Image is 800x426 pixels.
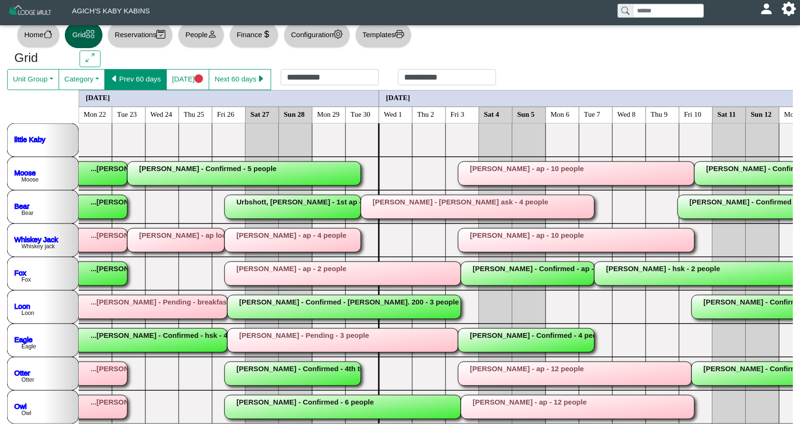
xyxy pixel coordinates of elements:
input: Check out [398,69,496,85]
text: Fox [21,276,31,283]
text: Sun 12 [751,110,772,118]
text: [DATE] [86,93,110,101]
text: Tue 23 [117,110,137,118]
svg: caret right fill [256,74,265,83]
button: Next 60 dayscaret right fill [209,69,271,90]
a: Eagle [14,335,32,343]
text: Sun 28 [284,110,305,118]
text: Fri 3 [451,110,465,118]
a: Owl [14,402,27,410]
text: Whiskey jack [21,243,55,250]
a: Whiskey Jack [14,235,58,243]
input: Check in [281,69,379,85]
text: Wed 8 [618,110,636,118]
svg: caret left fill [110,74,119,83]
svg: calendar2 check [156,30,165,39]
img: Z [8,4,53,20]
text: Wed 24 [151,110,172,118]
text: Loon [21,310,34,316]
text: Thu 25 [184,110,204,118]
text: Wed 1 [384,110,402,118]
text: Thu 2 [417,110,434,118]
text: Fri 26 [217,110,235,118]
svg: person fill [763,5,770,12]
a: Moose [14,168,36,176]
text: Tue 30 [351,110,371,118]
text: Bear [21,210,33,216]
text: [DATE] [386,93,410,101]
svg: grid [86,30,95,39]
svg: search [621,7,629,14]
button: Unit Group [7,69,59,90]
text: Eagle [21,343,36,350]
a: Otter [14,368,30,376]
button: Configurationgear [284,22,350,48]
text: Mon 22 [84,110,106,118]
svg: currency dollar [262,30,271,39]
svg: printer [395,30,404,39]
button: Homehouse [17,22,60,48]
text: Sat 11 [718,110,736,118]
button: Peopleperson [178,22,224,48]
svg: gear fill [785,5,792,12]
button: arrows angle expand [80,51,100,68]
a: Bear [14,202,30,210]
svg: house [43,30,52,39]
button: Category [59,69,105,90]
text: Fri 10 [684,110,701,118]
button: Reservationscalendar2 check [107,22,173,48]
text: Owl [21,410,31,416]
button: Templatesprinter [355,22,412,48]
text: Sun 5 [517,110,535,118]
a: little Kaby [14,135,46,143]
button: [DATE]circle fill [166,69,209,90]
text: Moose [21,176,39,183]
text: Otter [21,376,34,383]
text: Mon 29 [317,110,340,118]
button: Gridgrid [65,22,102,48]
text: Sat 27 [251,110,270,118]
text: Mon 6 [551,110,570,118]
svg: circle fill [194,74,203,83]
button: caret left fillPrev 60 days [104,69,167,90]
button: Financecurrency dollar [229,22,279,48]
h3: Grid [14,51,65,66]
text: Sat 4 [484,110,500,118]
a: Loon [14,302,30,310]
svg: gear [334,30,343,39]
text: Thu 9 [651,110,668,118]
svg: person [208,30,217,39]
a: Fox [14,268,27,276]
text: Tue 7 [584,110,601,118]
svg: arrows angle expand [86,53,95,62]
